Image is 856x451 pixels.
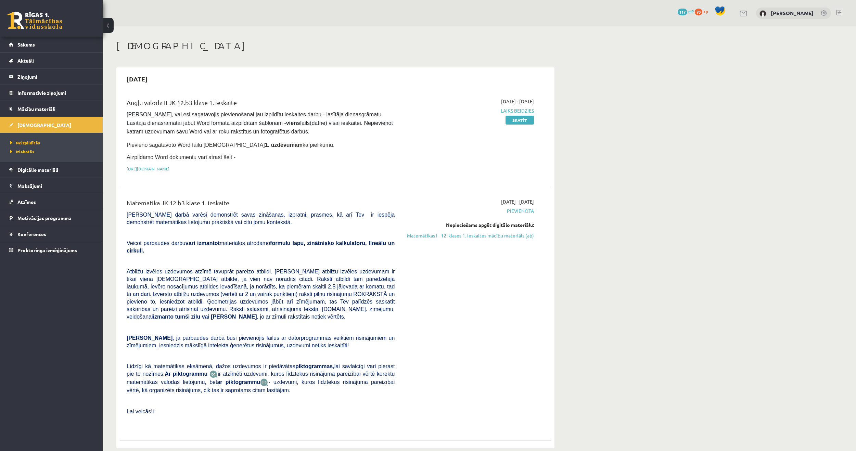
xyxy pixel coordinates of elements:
[17,41,35,48] span: Sākums
[10,140,40,145] span: Neizpildītās
[678,9,687,15] span: 117
[695,9,702,15] span: 70
[127,371,395,385] span: ir atzīmēti uzdevumi, kuros līdztekus risinājuma pareizībai vērtē korektu matemātikas valodas lie...
[127,409,153,414] span: Lai veicās!
[8,12,62,29] a: Rīgas 1. Tālmācības vidusskola
[10,149,96,155] a: Izlabotās
[120,71,154,87] h2: [DATE]
[17,231,46,237] span: Konferences
[127,98,395,111] div: Angļu valoda II JK 12.b3 klase 1. ieskaite
[17,247,77,253] span: Proktoringa izmēģinājums
[9,226,94,242] a: Konferences
[17,122,71,128] span: [DEMOGRAPHIC_DATA]
[17,199,36,205] span: Atzīmes
[127,154,235,160] span: Aizpildāmo Word dokumentu vari atrast šeit -
[405,207,534,215] span: Pievienota
[9,101,94,117] a: Mācību materiāli
[759,10,766,17] img: Aleksandrs Vagalis
[127,112,394,134] span: [PERSON_NAME], vai esi sagatavojis pievienošanai jau izpildītu ieskaites darbu - lasītāja dienasg...
[9,210,94,226] a: Motivācijas programma
[127,166,169,171] a: [URL][DOMAIN_NAME]
[17,215,72,221] span: Motivācijas programma
[9,178,94,194] a: Maksājumi
[771,10,814,16] a: [PERSON_NAME]
[153,314,174,320] b: izmanto
[17,69,94,85] legend: Ziņojumi
[10,149,34,154] span: Izlabotās
[127,212,395,225] span: [PERSON_NAME] darbā varēsi demonstrēt savas zināšanas, izpratni, prasmes, kā arī Tev ir iespēja d...
[9,162,94,178] a: Digitālie materiāli
[9,194,94,210] a: Atzīmes
[678,9,694,14] a: 117 mP
[9,117,94,133] a: [DEMOGRAPHIC_DATA]
[9,85,94,101] a: Informatīvie ziņojumi
[9,37,94,52] a: Sākums
[9,242,94,258] a: Proktoringa izmēģinājums
[217,379,260,385] b: ar piktogrammu
[9,53,94,68] a: Aktuāli
[17,167,58,173] span: Digitālie materiāli
[165,371,207,377] b: Ar piktogrammu
[17,106,55,112] span: Mācību materiāli
[703,9,708,14] span: xp
[17,178,94,194] legend: Maksājumi
[116,40,554,52] h1: [DEMOGRAPHIC_DATA]
[501,198,534,205] span: [DATE] - [DATE]
[405,221,534,229] div: Nepieciešams apgūt digitālo materiālu:
[405,232,534,239] a: Matemātikas I - 12. klases 1. ieskaites mācību materiāls (ab)
[175,314,257,320] b: tumši zilu vai [PERSON_NAME]
[127,240,395,254] b: formulu lapu, zinātnisko kalkulatoru, lineālu un cirkuli.
[127,142,334,148] span: Pievieno sagatavoto Word failu [DEMOGRAPHIC_DATA] kā pielikumu.
[186,240,220,246] b: vari izmantot
[286,120,300,126] strong: viens
[688,9,694,14] span: mP
[695,9,711,14] a: 70 xp
[501,98,534,105] span: [DATE] - [DATE]
[17,57,34,64] span: Aktuāli
[127,335,395,348] span: , ja pārbaudes darbā būsi pievienojis failus ar datorprogrammās veiktiem risinājumiem un zīmējumi...
[17,85,94,101] legend: Informatīvie ziņojumi
[265,142,303,148] strong: 1. uzdevumam
[295,363,334,369] b: piktogrammas,
[260,378,268,386] img: wKvN42sLe3LLwAAAABJRU5ErkJggg==
[10,140,96,146] a: Neizpildītās
[9,69,94,85] a: Ziņojumi
[209,370,218,378] img: JfuEzvunn4EvwAAAAASUVORK5CYII=
[127,240,395,254] span: Veicot pārbaudes darbu materiālos atrodamo
[153,409,155,414] span: J
[127,335,173,341] span: [PERSON_NAME]
[127,363,395,377] span: Līdzīgi kā matemātikas eksāmenā, dažos uzdevumos ir piedāvātas lai savlaicīgi vari pierast pie to...
[405,107,534,114] span: Laiks beidzies
[127,269,395,320] span: Atbilžu izvēles uzdevumos atzīmē tavuprāt pareizo atbildi. [PERSON_NAME] atbilžu izvēles uzdevuma...
[127,198,395,211] div: Matemātika JK 12.b3 klase 1. ieskaite
[506,116,534,125] a: Skatīt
